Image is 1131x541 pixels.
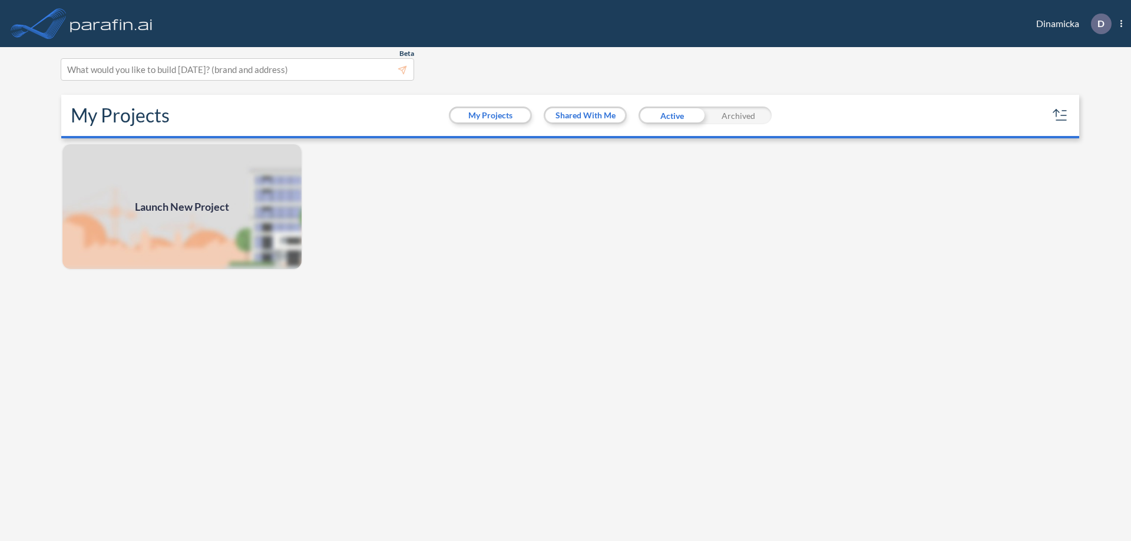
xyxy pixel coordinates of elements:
[68,12,155,35] img: logo
[135,199,229,215] span: Launch New Project
[61,143,303,270] a: Launch New Project
[61,143,303,270] img: add
[545,108,625,122] button: Shared With Me
[71,104,170,127] h2: My Projects
[1051,106,1070,125] button: sort
[451,108,530,122] button: My Projects
[399,49,414,58] span: Beta
[639,107,705,124] div: Active
[1018,14,1122,34] div: Dinamicka
[705,107,772,124] div: Archived
[1097,18,1104,29] p: D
